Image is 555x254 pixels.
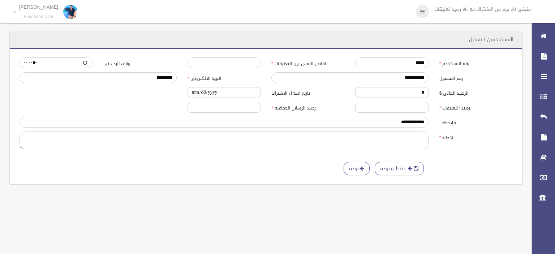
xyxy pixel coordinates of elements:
[460,33,522,47] header: المستخدمين / تعديل
[375,162,424,175] button: حفظ وعوده
[434,57,518,68] label: رقم المستخدم
[19,14,58,20] small: Facebook User
[344,162,370,175] a: عوده
[434,102,518,112] label: رصيد التعليقات
[19,4,58,10] p: [PERSON_NAME]
[434,72,518,82] label: رقم المحمول
[266,87,350,97] label: تاريخ انتهاء الاشتراك
[434,117,518,127] label: ملاحظات
[98,57,182,68] label: وقف الرد حتى
[434,87,518,97] label: الرصيد الحالى $
[266,57,350,68] label: الفاصل الزمنى بين التعليقات
[266,102,350,112] label: رصيد الرسايل الجماعيه
[182,72,266,82] label: البريد الالكترونى
[434,132,518,142] label: اخطاء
